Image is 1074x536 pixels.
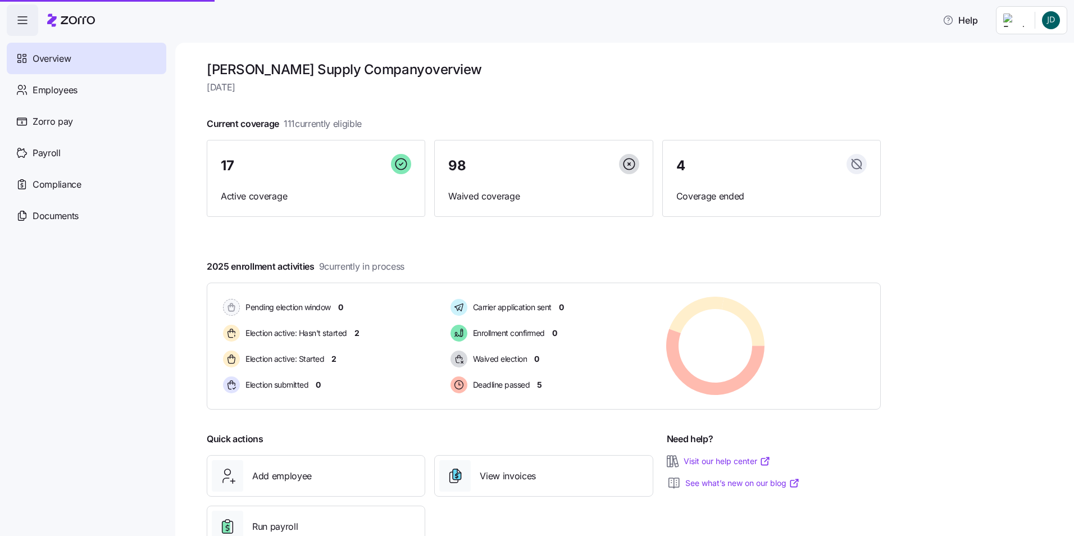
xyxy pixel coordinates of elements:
[33,146,61,160] span: Payroll
[207,432,263,446] span: Quick actions
[448,189,639,203] span: Waived coverage
[7,169,166,200] a: Compliance
[7,137,166,169] a: Payroll
[33,52,71,66] span: Overview
[470,353,527,365] span: Waived election
[559,302,564,313] span: 0
[470,379,530,390] span: Deadline passed
[943,13,978,27] span: Help
[685,478,800,489] a: See what’s new on our blog
[316,379,321,390] span: 0
[242,302,331,313] span: Pending election window
[7,74,166,106] a: Employees
[33,115,73,129] span: Zorro pay
[242,353,324,365] span: Election active: Started
[470,328,545,339] span: Enrollment confirmed
[7,43,166,74] a: Overview
[252,520,298,534] span: Run payroll
[221,159,234,172] span: 17
[284,117,362,131] span: 111 currently eligible
[667,432,713,446] span: Need help?
[252,469,312,483] span: Add employee
[934,9,987,31] button: Help
[242,379,308,390] span: Election submitted
[221,189,411,203] span: Active coverage
[7,200,166,231] a: Documents
[537,379,542,390] span: 5
[242,328,347,339] span: Election active: Hasn't started
[33,209,79,223] span: Documents
[33,83,78,97] span: Employees
[448,159,466,172] span: 98
[33,178,81,192] span: Compliance
[684,456,771,467] a: Visit our help center
[1042,11,1060,29] img: b27349cbd613b19dc6d57601b9c7822e
[480,469,536,483] span: View invoices
[319,260,404,274] span: 9 currently in process
[207,117,362,131] span: Current coverage
[1003,13,1026,27] img: Employer logo
[331,353,336,365] span: 2
[552,328,557,339] span: 0
[207,61,881,78] h1: [PERSON_NAME] Supply Company overview
[207,260,404,274] span: 2025 enrollment activities
[354,328,359,339] span: 2
[676,189,867,203] span: Coverage ended
[338,302,343,313] span: 0
[7,106,166,137] a: Zorro pay
[470,302,552,313] span: Carrier application sent
[207,80,881,94] span: [DATE]
[534,353,539,365] span: 0
[676,159,685,172] span: 4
